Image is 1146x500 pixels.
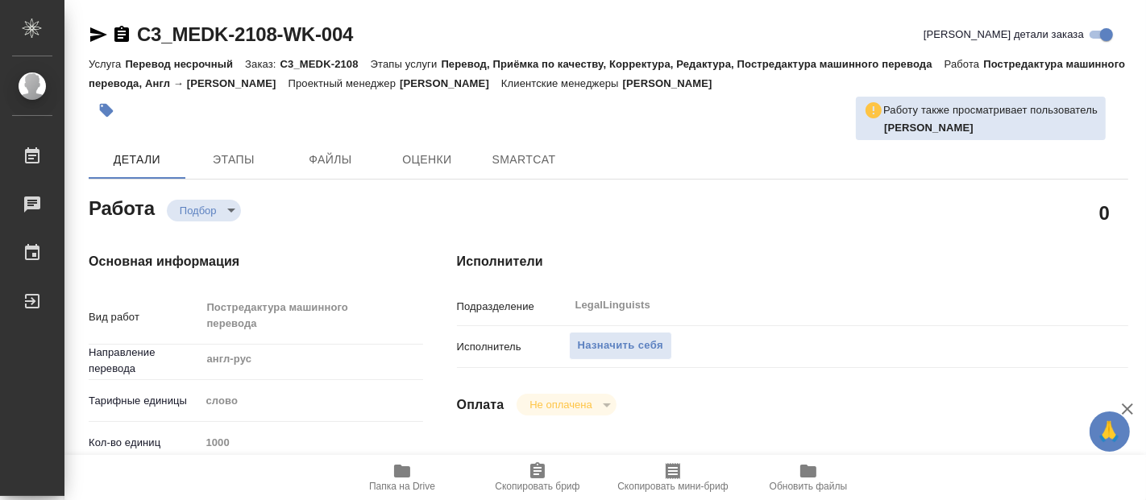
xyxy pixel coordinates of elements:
h4: Оплата [457,395,504,415]
p: Этапы услуги [371,58,442,70]
p: Клиентские менеджеры [501,77,623,89]
h4: Основная информация [89,252,392,271]
p: Подразделение [457,299,569,315]
p: [PERSON_NAME] [623,77,725,89]
span: SmartCat [485,150,563,170]
p: Перевод несрочный [125,58,245,70]
button: Назначить себя [569,332,672,360]
p: C3_MEDK-2108 [280,58,371,70]
p: Работу также просматривает пользователь [883,102,1098,118]
span: Детали [98,150,176,170]
div: Подбор [517,394,616,415]
span: Оценки [388,150,466,170]
span: Скопировать мини-бриф [617,481,728,492]
p: Исполнитель [457,339,569,355]
p: Солдатенкова Татьяна [884,120,1098,136]
h2: 0 [1099,199,1110,226]
h4: Исполнители [457,252,1128,271]
button: Скопировать ссылку для ЯМессенджера [89,25,108,44]
span: Файлы [292,150,369,170]
span: Скопировать бриф [495,481,579,492]
p: Вид работ [89,309,200,325]
p: Тарифные единицы [89,393,200,409]
div: слово [200,387,423,415]
p: Заказ: [245,58,280,70]
input: Пустое поле [200,431,423,454]
span: Назначить себя [578,337,663,355]
span: Обновить файлы [770,481,848,492]
span: Папка на Drive [369,481,435,492]
p: Направление перевода [89,345,200,377]
p: Услуга [89,58,125,70]
button: Скопировать мини-бриф [605,455,741,500]
p: [PERSON_NAME] [400,77,501,89]
h4: Дополнительно [457,454,1128,473]
span: 🙏 [1096,415,1123,448]
span: [PERSON_NAME] детали заказа [924,27,1084,43]
p: Перевод, Приёмка по качеству, Корректура, Редактура, Постредактура машинного перевода [441,58,944,70]
button: Не оплачена [525,398,596,411]
button: Папка на Drive [334,455,470,500]
button: Подбор [175,204,222,217]
button: 🙏 [1090,411,1130,452]
h2: Работа [89,192,155,221]
button: Добавить тэг [89,93,124,128]
div: Подбор [167,200,241,221]
b: [PERSON_NAME] [884,122,974,134]
p: Проектный менеджер [289,77,400,89]
button: Обновить файлы [741,455,876,500]
p: Кол-во единиц [89,435,200,451]
button: Скопировать бриф [470,455,605,500]
a: C3_MEDK-2108-WK-004 [137,23,353,45]
span: Этапы [195,150,272,170]
p: Работа [945,58,984,70]
button: Скопировать ссылку [112,25,131,44]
